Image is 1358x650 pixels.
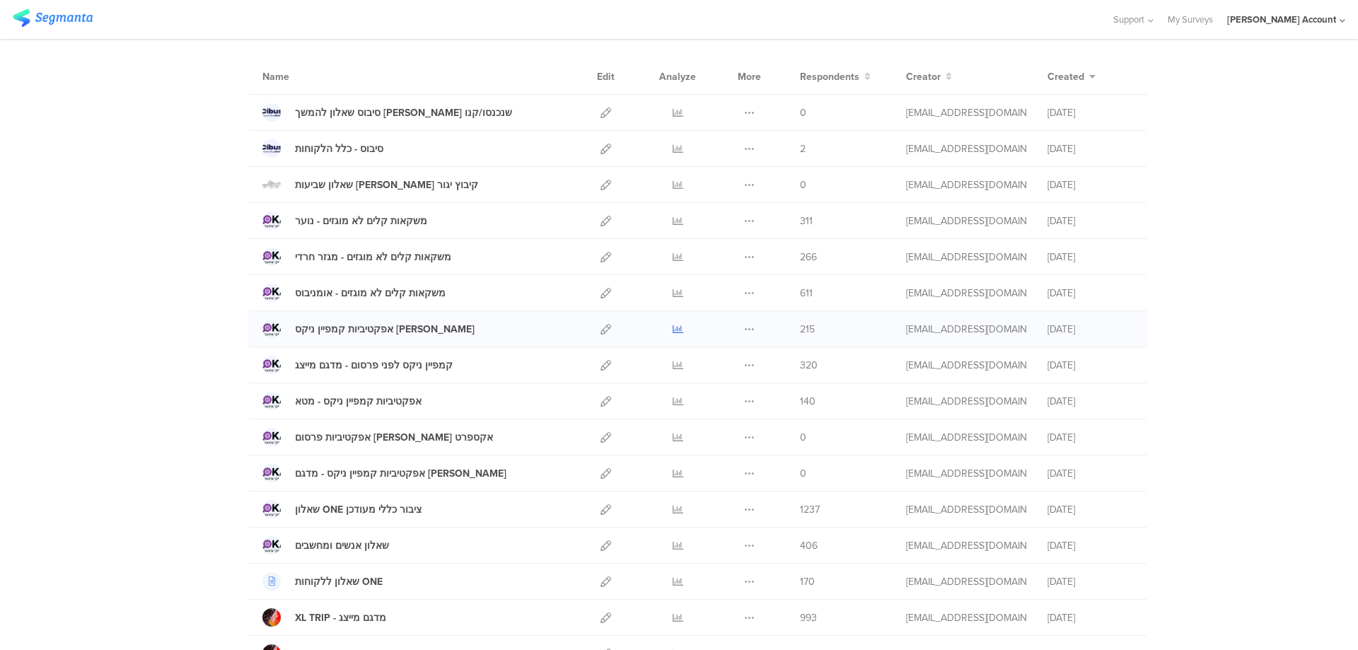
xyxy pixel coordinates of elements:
a: XL TRIP - מדגם מייצג [262,608,386,627]
div: [DATE] [1047,286,1132,301]
a: שאלון שביעות [PERSON_NAME] קיבוץ יגור [262,175,478,194]
div: [DATE] [1047,250,1132,265]
div: miri@miridikman.co.il [906,250,1026,265]
div: שאלון שביעות רצון קיבוץ יגור [295,178,478,192]
div: miri@miridikman.co.il [906,286,1026,301]
div: סיבוס - כלל הלקוחות [295,141,383,156]
div: Edit [591,59,621,94]
div: סיבוס שאלון להמשך לאלו שנכנסו/קנו [295,105,512,120]
div: miri@miridikman.co.il [906,538,1026,553]
div: [DATE] [1047,105,1132,120]
div: miri@miridikman.co.il [906,178,1026,192]
div: miri@miridikman.co.il [906,394,1026,409]
span: 266 [800,250,817,265]
div: [DATE] [1047,502,1132,517]
a: אפקטיביות קמפיין ניקס - מדגם [PERSON_NAME] [262,464,506,482]
span: 0 [800,178,806,192]
a: סיבוס - כלל הלקוחות [262,139,383,158]
span: 311 [800,214,813,228]
div: [PERSON_NAME] Account [1227,13,1336,26]
div: miri@miridikman.co.il [906,141,1026,156]
div: [DATE] [1047,214,1132,228]
div: אפקטיביות פרסום מן אקספרט [295,430,493,445]
span: Creator [906,69,941,84]
button: Creator [906,69,952,84]
div: miri@miridikman.co.il [906,322,1026,337]
div: miri@miridikman.co.il [906,105,1026,120]
span: 2 [800,141,806,156]
a: משקאות קלים לא מוגזים - מגזר חרדי [262,248,451,266]
div: אפקטיביות קמפיין ניקס - מדגם מייצ [295,466,506,481]
div: משקאות קלים לא מוגזים - אומניבוס [295,286,446,301]
a: אפקטיביות קמפיין ניקס - מטא [262,392,422,410]
span: 1237 [800,502,820,517]
div: miri@miridikman.co.il [906,358,1026,373]
span: 993 [800,610,817,625]
span: 140 [800,394,816,409]
div: miri@miridikman.co.il [906,430,1026,445]
a: משקאות קלים לא מוגזים - נוער [262,211,427,230]
a: שאלון ONE ציבור כללי מעודכן [262,500,422,518]
div: miri@miridikman.co.il [906,466,1026,481]
a: קמפיין ניקס לפני פרסום - מדגם מייצג [262,356,453,374]
div: שאלון אנשים ומחשבים [295,538,389,553]
div: [DATE] [1047,178,1132,192]
span: 0 [800,430,806,445]
div: [DATE] [1047,538,1132,553]
button: Created [1047,69,1096,84]
button: Respondents [800,69,871,84]
div: [DATE] [1047,466,1132,481]
span: 0 [800,105,806,120]
div: שאלון ONE ציבור כללי מעודכן [295,502,422,517]
div: [DATE] [1047,322,1132,337]
div: [DATE] [1047,358,1132,373]
span: 215 [800,322,815,337]
div: אפקטיביות קמפיין ניקס טיקטוק [295,322,475,337]
div: משקאות קלים לא מוגזים - נוער [295,214,427,228]
div: [DATE] [1047,430,1132,445]
img: segmanta logo [13,9,93,27]
div: XL TRIP - מדגם מייצג [295,610,386,625]
a: סיבוס שאלון להמשך [PERSON_NAME] שנכנסו/קנו [262,103,512,122]
span: Respondents [800,69,859,84]
span: 320 [800,358,818,373]
div: שאלון ללקוחות ONE [295,574,383,589]
span: 170 [800,574,815,589]
div: [DATE] [1047,394,1132,409]
a: משקאות קלים לא מוגזים - אומניבוס [262,284,446,302]
div: משקאות קלים לא מוגזים - מגזר חרדי [295,250,451,265]
div: קמפיין ניקס לפני פרסום - מדגם מייצג [295,358,453,373]
span: 406 [800,538,818,553]
div: miri@miridikman.co.il [906,574,1026,589]
a: שאלון ללקוחות ONE [262,572,383,591]
div: [DATE] [1047,141,1132,156]
span: 0 [800,466,806,481]
a: אפקטיביות קמפיין ניקס [PERSON_NAME] [262,320,475,338]
span: 611 [800,286,813,301]
div: miri@miridikman.co.il [906,502,1026,517]
span: Support [1113,13,1144,26]
div: miri@miridikman.co.il [906,214,1026,228]
div: [DATE] [1047,574,1132,589]
a: אפקטיביות פרסום [PERSON_NAME] אקספרט [262,428,493,446]
div: miri@miridikman.co.il [906,610,1026,625]
div: More [734,59,765,94]
div: אפקטיביות קמפיין ניקס - מטא [295,394,422,409]
a: שאלון אנשים ומחשבים [262,536,389,555]
span: Created [1047,69,1084,84]
div: Name [262,69,347,84]
div: Analyze [656,59,699,94]
div: [DATE] [1047,610,1132,625]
